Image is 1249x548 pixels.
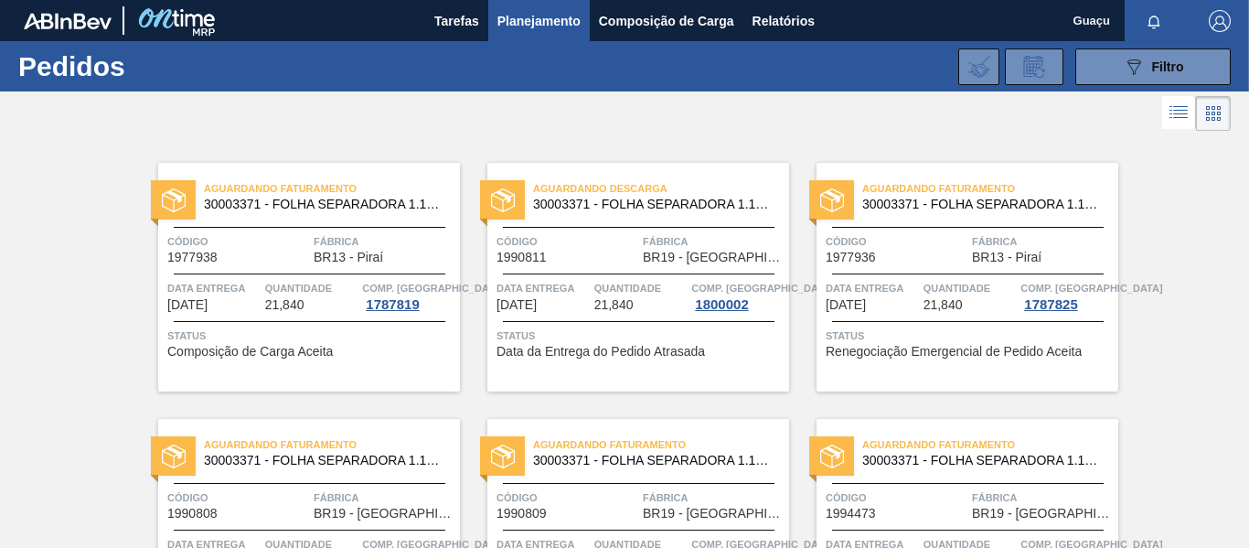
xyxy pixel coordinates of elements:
[789,163,1118,392] a: statusAguardando Faturamento30003371 - FOLHA SEPARADORA 1.175 mm x 980 mm;Código1977936FábricaBR1...
[1020,279,1162,297] span: Comp. Carga
[826,279,919,297] span: Data entrega
[643,489,785,507] span: Fábrica
[265,298,304,312] span: 21,840
[826,327,1114,345] span: Status
[265,279,358,297] span: Quantidade
[496,232,638,251] span: Código
[691,297,752,312] div: 1800002
[753,10,815,32] span: Relatórios
[496,251,547,264] span: 1990811
[862,179,1118,198] span: Aguardando Faturamento
[643,232,785,251] span: Fábrica
[204,435,460,454] span: Aguardando Faturamento
[862,454,1104,467] span: 30003371 - FOLHA SEPARADORA 1.175 mm x 980 mm;
[162,445,186,468] img: status
[167,251,218,264] span: 1977938
[496,345,705,359] span: Data da Entrega do Pedido Atrasada
[204,179,460,198] span: Aguardando Faturamento
[167,489,309,507] span: Código
[1125,8,1183,34] button: Notificações
[643,507,785,521] span: BR19 - Nova Rio
[643,251,785,264] span: BR19 - Nova Rio
[1152,59,1184,74] span: Filtro
[594,279,688,297] span: Quantidade
[167,298,208,312] span: 01/08/2025
[167,507,218,521] span: 1990808
[533,435,789,454] span: Aguardando Faturamento
[972,489,1114,507] span: Fábrica
[972,251,1041,264] span: BR13 - Piraí
[167,279,261,297] span: Data entrega
[820,188,844,212] img: status
[496,507,547,521] span: 1990809
[599,10,734,32] span: Composição de Carga
[167,327,455,345] span: Status
[862,435,1118,454] span: Aguardando Faturamento
[362,297,422,312] div: 1787819
[1020,297,1081,312] div: 1787825
[497,10,581,32] span: Planejamento
[362,279,504,297] span: Comp. Carga
[826,298,866,312] span: 14/08/2025
[314,507,455,521] span: BR19 - Nova Rio
[162,188,186,212] img: status
[314,232,455,251] span: Fábrica
[826,507,876,521] span: 1994473
[314,251,383,264] span: BR13 - Piraí
[533,198,774,211] span: 30003371 - FOLHA SEPARADORA 1.175 mm x 980 mm;
[1162,96,1196,131] div: Visão em Lista
[496,298,537,312] span: 12/08/2025
[923,298,963,312] span: 21,840
[923,279,1017,297] span: Quantidade
[18,56,274,77] h1: Pedidos
[460,163,789,392] a: statusAguardando Descarga30003371 - FOLHA SEPARADORA 1.175 mm x 980 mm;Código1990811FábricaBR19 -...
[691,279,785,312] a: Comp. [GEOGRAPHIC_DATA]1800002
[167,232,309,251] span: Código
[1209,10,1231,32] img: Logout
[1005,48,1063,85] div: Solicitação de Revisão de Pedidos
[862,198,1104,211] span: 30003371 - FOLHA SEPARADORA 1.175 mm x 980 mm;
[972,232,1114,251] span: Fábrica
[958,48,999,85] div: Importar Negociações dos Pedidos
[1075,48,1231,85] button: Filtro
[972,507,1114,521] span: BR19 - Nova Rio
[362,279,455,312] a: Comp. [GEOGRAPHIC_DATA]1787819
[314,489,455,507] span: Fábrica
[826,489,967,507] span: Código
[167,345,333,359] span: Composição de Carga Aceita
[496,279,590,297] span: Data entrega
[496,327,785,345] span: Status
[204,198,445,211] span: 30003371 - FOLHA SEPARADORA 1.175 mm x 980 mm;
[1020,279,1114,312] a: Comp. [GEOGRAPHIC_DATA]1787825
[533,454,774,467] span: 30003371 - FOLHA SEPARADORA 1.175 mm x 980 mm;
[691,279,833,297] span: Comp. Carga
[826,232,967,251] span: Código
[491,188,515,212] img: status
[1196,96,1231,131] div: Visão em Cards
[594,298,634,312] span: 21,840
[24,13,112,29] img: TNhmsLtSVTkK8tSr43FrP2fwEKptu5GPRR3wAAAABJRU5ErkJggg==
[533,179,789,198] span: Aguardando Descarga
[131,163,460,392] a: statusAguardando Faturamento30003371 - FOLHA SEPARADORA 1.175 mm x 980 mm;Código1977938FábricaBR1...
[826,345,1082,359] span: Renegociação Emergencial de Pedido Aceita
[204,454,445,467] span: 30003371 - FOLHA SEPARADORA 1.175 mm x 980 mm;
[820,445,844,468] img: status
[826,251,876,264] span: 1977936
[496,489,638,507] span: Código
[491,445,515,468] img: status
[434,10,479,32] span: Tarefas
